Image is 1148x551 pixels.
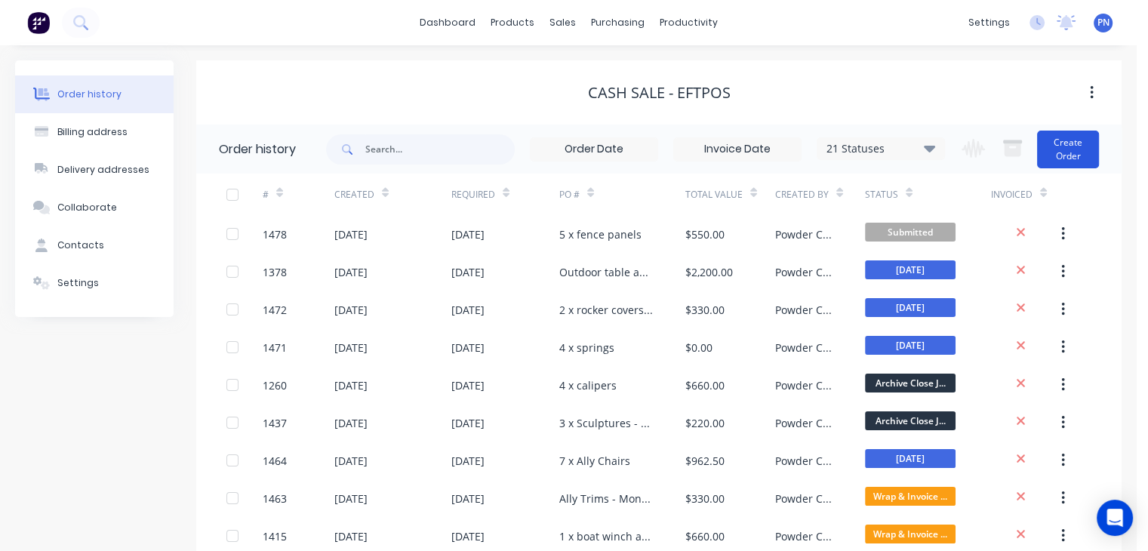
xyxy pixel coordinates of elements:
[865,525,956,543] span: Wrap & Invoice ...
[451,340,485,356] div: [DATE]
[559,226,642,242] div: 5 x fence panels
[334,415,368,431] div: [DATE]
[263,340,287,356] div: 1471
[775,491,835,506] div: Powder Crew
[685,528,725,544] div: $660.00
[57,125,128,139] div: Billing address
[652,11,725,34] div: productivity
[451,528,485,544] div: [DATE]
[334,302,368,318] div: [DATE]
[865,260,956,279] span: [DATE]
[685,264,733,280] div: $2,200.00
[991,174,1063,215] div: Invoiced
[15,113,174,151] button: Billing address
[775,188,829,202] div: Created By
[451,264,485,280] div: [DATE]
[57,276,99,290] div: Settings
[685,491,725,506] div: $330.00
[334,188,374,202] div: Created
[865,449,956,468] span: [DATE]
[817,140,944,157] div: 21 Statuses
[685,377,725,393] div: $660.00
[559,415,655,431] div: 3 x Sculptures - SANDBLAST, ZINC PRIME + BISTRO ORANGE OR RAL2009
[57,239,104,252] div: Contacts
[559,302,655,318] div: 2 x rocker covers and 2 x bonnet hinge
[583,11,652,34] div: purchasing
[483,11,542,34] div: products
[334,528,368,544] div: [DATE]
[865,188,898,202] div: Status
[412,11,483,34] a: dashboard
[542,11,583,34] div: sales
[685,188,743,202] div: Total Value
[775,528,835,544] div: Powder Crew
[685,415,725,431] div: $220.00
[559,491,655,506] div: Ally Trims - Monument Matt
[559,377,617,393] div: 4 x calipers
[57,163,149,177] div: Delivery addresses
[775,174,865,215] div: Created By
[685,302,725,318] div: $330.00
[559,188,580,202] div: PO #
[15,151,174,189] button: Delivery addresses
[865,223,956,242] span: Submitted
[685,453,725,469] div: $962.50
[451,453,485,469] div: [DATE]
[451,302,485,318] div: [DATE]
[775,453,835,469] div: Powder Crew
[865,336,956,355] span: [DATE]
[334,340,368,356] div: [DATE]
[451,491,485,506] div: [DATE]
[15,189,174,226] button: Collaborate
[15,75,174,113] button: Order history
[263,528,287,544] div: 1415
[1097,500,1133,536] div: Open Intercom Messenger
[559,528,655,544] div: 1 x boat winch and bracket
[1097,16,1110,29] span: PN
[263,302,287,318] div: 1472
[451,174,559,215] div: Required
[865,298,956,317] span: [DATE]
[263,377,287,393] div: 1260
[865,174,991,215] div: Status
[559,264,655,280] div: Outdoor table and 6 chairs
[775,226,835,242] div: Powder Crew
[674,138,801,161] input: Invoice Date
[334,491,368,506] div: [DATE]
[263,415,287,431] div: 1437
[865,374,956,392] span: Archive Close J...
[451,415,485,431] div: [DATE]
[15,264,174,302] button: Settings
[365,134,515,165] input: Search...
[865,411,956,430] span: Archive Close J...
[334,453,368,469] div: [DATE]
[451,377,485,393] div: [DATE]
[334,377,368,393] div: [DATE]
[588,84,731,102] div: Cash Sale - EFTPOS
[27,11,50,34] img: Factory
[991,188,1033,202] div: Invoiced
[57,88,122,101] div: Order history
[775,264,835,280] div: Powder Crew
[263,174,334,215] div: #
[559,453,630,469] div: 7 x Ally Chairs
[531,138,657,161] input: Order Date
[219,140,296,159] div: Order history
[263,453,287,469] div: 1464
[451,188,495,202] div: Required
[775,415,835,431] div: Powder Crew
[263,491,287,506] div: 1463
[685,226,725,242] div: $550.00
[263,264,287,280] div: 1378
[57,201,117,214] div: Collaborate
[559,174,685,215] div: PO #
[263,226,287,242] div: 1478
[334,226,368,242] div: [DATE]
[263,188,269,202] div: #
[15,226,174,264] button: Contacts
[865,487,956,506] span: Wrap & Invoice ...
[775,377,835,393] div: Powder Crew
[775,302,835,318] div: Powder Crew
[334,174,451,215] div: Created
[1037,131,1099,168] button: Create Order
